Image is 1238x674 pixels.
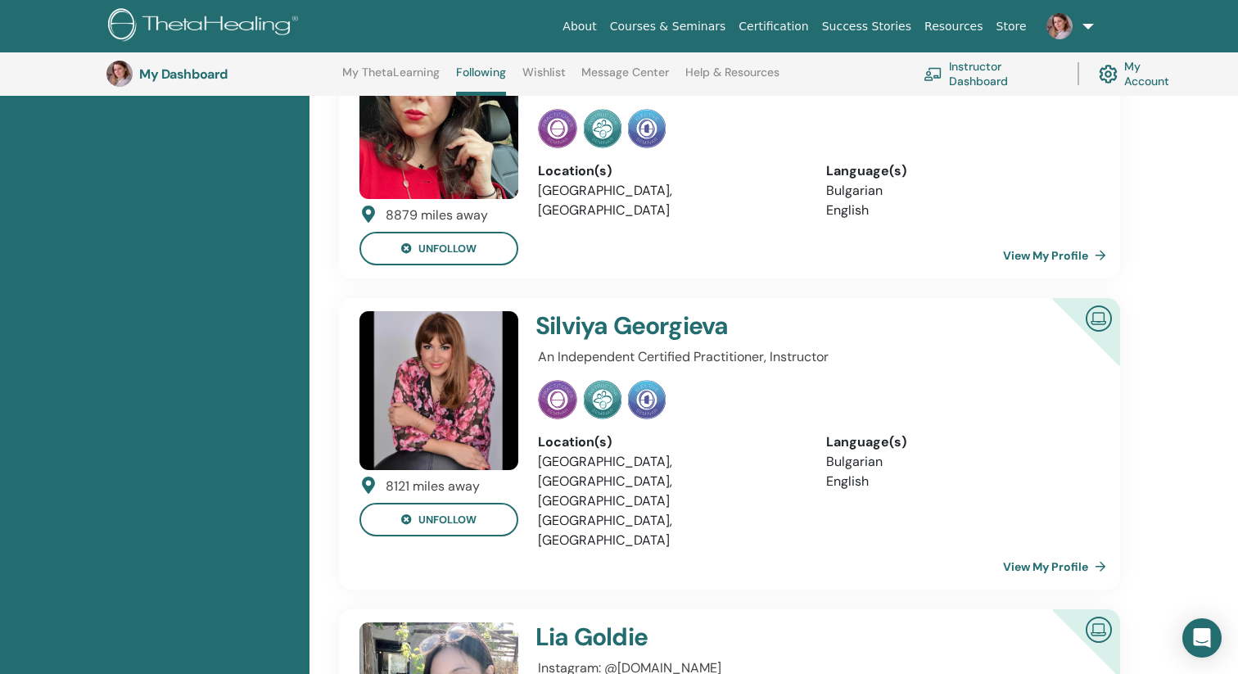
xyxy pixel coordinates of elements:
[538,432,802,452] div: Location(s)
[359,311,518,470] img: default.jpg
[918,11,990,42] a: Resources
[924,67,942,81] img: chalkboard-teacher.svg
[816,11,918,42] a: Success Stories
[386,206,488,225] div: 8879 miles away
[538,161,802,181] div: Location(s)
[359,40,518,199] img: default.jpg
[538,452,802,511] li: [GEOGRAPHIC_DATA], [GEOGRAPHIC_DATA], [GEOGRAPHIC_DATA]
[1099,56,1186,92] a: My Account
[826,181,1090,201] li: Bulgarian
[359,232,518,265] button: unfollow
[826,161,1090,181] div: Language(s)
[139,66,303,82] h3: My Dashboard
[1003,239,1113,272] a: View My Profile
[603,11,733,42] a: Courses & Seminars
[456,66,506,96] a: Following
[1046,13,1073,39] img: default.jpg
[342,66,440,92] a: My ThetaLearning
[106,61,133,87] img: default.jpg
[732,11,815,42] a: Certification
[556,11,603,42] a: About
[924,56,1058,92] a: Instructor Dashboard
[538,347,1090,367] p: An Independent Certified Practitioner, Instructor
[108,8,304,45] img: logo.png
[1079,299,1118,336] img: Certified Online Instructor
[990,11,1033,42] a: Store
[1003,550,1113,583] a: View My Profile
[826,432,1090,452] div: Language(s)
[359,503,518,536] button: unfollow
[581,66,669,92] a: Message Center
[1099,61,1118,88] img: cog.svg
[1182,618,1222,658] div: Open Intercom Messenger
[1079,610,1118,647] img: Certified Online Instructor
[535,311,996,341] h4: Silviya Georgieva
[522,66,566,92] a: Wishlist
[826,201,1090,220] li: English
[538,181,802,220] li: [GEOGRAPHIC_DATA], [GEOGRAPHIC_DATA]
[1026,298,1120,392] div: Certified Online Instructor
[535,622,996,652] h4: Lia Goldie
[826,472,1090,491] li: English
[685,66,779,92] a: Help & Resources
[538,511,802,550] li: [GEOGRAPHIC_DATA], [GEOGRAPHIC_DATA]
[386,477,480,496] div: 8121 miles away
[826,452,1090,472] li: Bulgarian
